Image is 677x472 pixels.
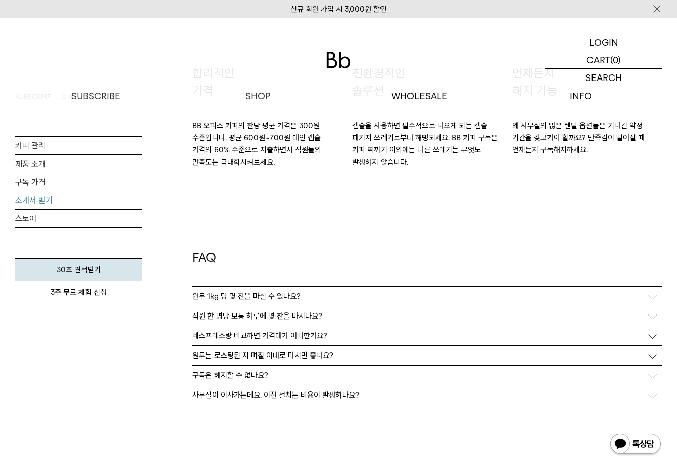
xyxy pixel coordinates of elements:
[15,191,142,209] a: 소개서 받기
[352,99,502,168] p: 캡슐을 사용하면 필수적으로 나오게 되는 캡슐 패키지 쓰레기로부터 해방되세요. BB 커피 구독은 커피 찌꺼기 이외에는 다른 쓰레기는 무엇도 발생하지 않습니다.
[585,69,622,87] p: SEARCH
[192,249,662,287] h2: FAQ
[15,281,142,303] a: 3주 무료 체험 신청
[15,137,142,154] a: 커피 관리
[545,33,662,51] a: LOGIN
[192,390,359,400] p: 사무실이 이사가는데요. 이전 설치는 비용이 발생하나요?
[610,51,621,68] p: (0)
[15,173,142,191] a: 구독 가격
[192,331,327,340] p: 네스프레소랑 비교하면 가격대가 어떠한가요?
[589,33,618,51] p: LOGIN
[177,87,339,105] a: SHOP
[15,258,142,281] a: 30초 견적받기
[192,371,268,380] p: 구독은 해지할 수 없나요?
[192,99,342,168] p: BB 오피스 커피의 잔당 평균 가격은 300원 수준입니다. 평균 600원~700원 대인 캡슐 가격의 60% 수준으로 지출하면서 직원들의 만족도는 극대화시켜보세요.
[609,432,662,457] img: 카카오톡 채널 1:1 채팅 버튼
[326,52,351,68] img: 로고
[512,99,662,156] p: 왜 사무실의 많은 렌탈 옵션들은 기나긴 약정 기간을 갖고가야 할까요? 만족감이 떨어질 때 언제든지 구독해지하세요.
[192,292,301,301] p: 원두 1kg 당 몇 잔을 마실 수 있나요?
[192,311,322,321] p: 직원 한 명당 보통 하루에 몇 잔을 마시나요?
[15,155,142,173] a: 제품 소개
[15,210,142,227] a: 스토어
[15,87,177,105] a: SUBSCRIBE
[586,51,610,68] p: CART
[500,87,662,105] p: INFO
[290,5,387,14] a: 신규 회원 가입 시 3,000원 할인
[192,351,333,360] p: 원두는 로스팅된 지 며칠 이내로 마시면 좋나요?
[338,87,500,105] p: WHOLESALE
[545,51,662,69] a: CART (0)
